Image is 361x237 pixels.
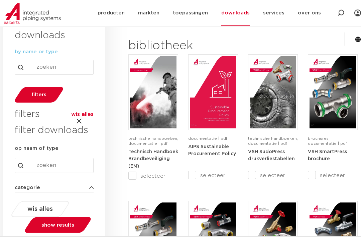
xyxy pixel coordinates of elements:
strong: VSH SmartPress brochure [308,150,347,162]
span: show results [41,223,74,228]
strong: op naam of type [15,146,58,151]
a: VSH SudoPress drukverliestabellen [248,150,295,162]
a: filters [13,87,65,103]
label: selecteer [248,172,298,180]
h3: filters [15,107,40,123]
h2: bibliotheek [128,38,235,54]
img: VSH-SmartPress_A4Brochure-5008016-2023_2.0_NL-pdf.jpg [310,56,356,129]
span: technische handboeken, documentatie | pdf [248,137,298,146]
a: AIPS Sustainable Procurement Policy [188,144,236,157]
span: filters [31,93,46,98]
button: wis alles [15,202,65,217]
strong: VSH SudoPress drukverliestabellen [248,150,295,162]
label: selecteer [128,172,178,180]
img: Aips_A4Sustainable-Procurement-Policy_5011446_EN-pdf.jpg [190,56,236,129]
strong: Technisch Handboek Brandbeveiliging (EN) [128,150,178,169]
img: VSH-SudoPress_A4PLT_5007706_2024-2.0_NL-pdf.jpg [250,56,296,129]
label: selecteer [188,172,238,180]
span: brochures, documentatie | pdf [308,137,347,146]
span: documentatie | pdf [188,137,227,141]
strong: AIPS Sustainable Procurement Policy [188,145,236,157]
button: wis alles [71,111,94,118]
a: Technisch Handboek Brandbeveiliging (EN) [128,150,178,169]
label: selecteer [308,172,358,180]
h3: filter downloads [15,123,88,139]
a: VSH SmartPress brochure [308,150,347,162]
span: technische handboeken, documentatie | pdf [128,137,178,146]
h4: categorie [15,184,94,192]
p: by name or type [15,50,94,55]
img: FireProtection_A4TM_5007915_2025_2.0_EN-pdf.jpg [130,56,176,129]
a: show results [23,217,93,233]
